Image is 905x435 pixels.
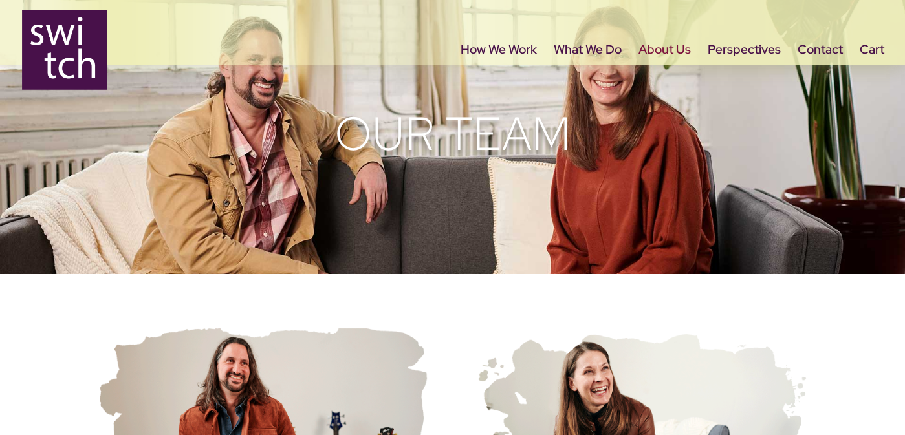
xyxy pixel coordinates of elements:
a: How We Work [461,45,537,100]
h1: Our TEAM [91,106,814,168]
a: Contact [798,45,843,100]
a: What We Do [554,45,622,100]
a: About Us [638,45,691,100]
a: Cart [860,45,884,100]
a: Perspectives [708,45,781,100]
